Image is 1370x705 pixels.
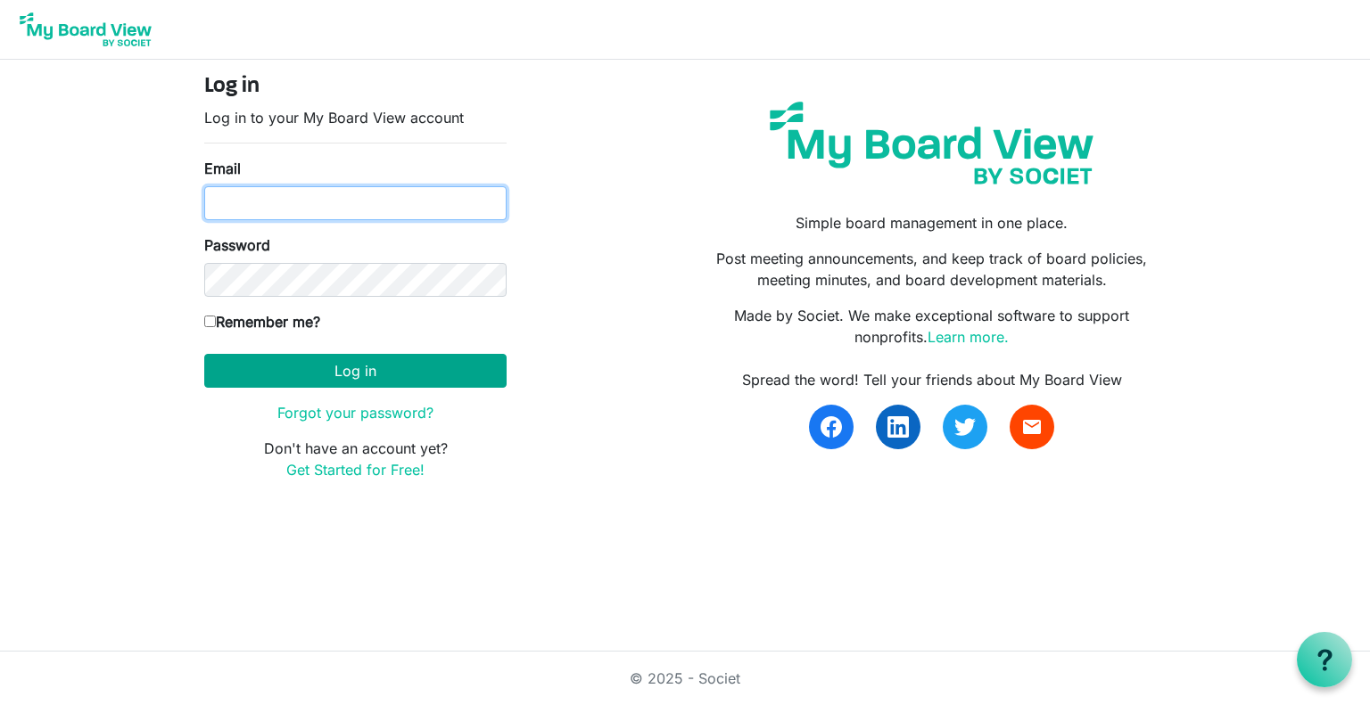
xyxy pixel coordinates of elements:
[204,234,270,256] label: Password
[698,248,1166,291] p: Post meeting announcements, and keep track of board policies, meeting minutes, and board developm...
[756,88,1107,198] img: my-board-view-societ.svg
[204,311,320,332] label: Remember me?
[204,316,216,327] input: Remember me?
[14,7,157,52] img: My Board View Logo
[698,369,1166,390] div: Spread the word! Tell your friends about My Board View
[1010,405,1054,449] a: email
[698,305,1166,348] p: Made by Societ. We make exceptional software to support nonprofits.
[204,158,241,179] label: Email
[204,107,507,128] p: Log in to your My Board View account
[204,74,507,100] h4: Log in
[954,416,976,438] img: twitter.svg
[277,404,433,422] a: Forgot your password?
[928,328,1009,346] a: Learn more.
[821,416,842,438] img: facebook.svg
[698,212,1166,234] p: Simple board management in one place.
[630,669,740,687] a: © 2025 - Societ
[204,438,507,480] p: Don't have an account yet?
[1021,416,1043,438] span: email
[887,416,909,438] img: linkedin.svg
[286,461,425,479] a: Get Started for Free!
[204,354,507,388] button: Log in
